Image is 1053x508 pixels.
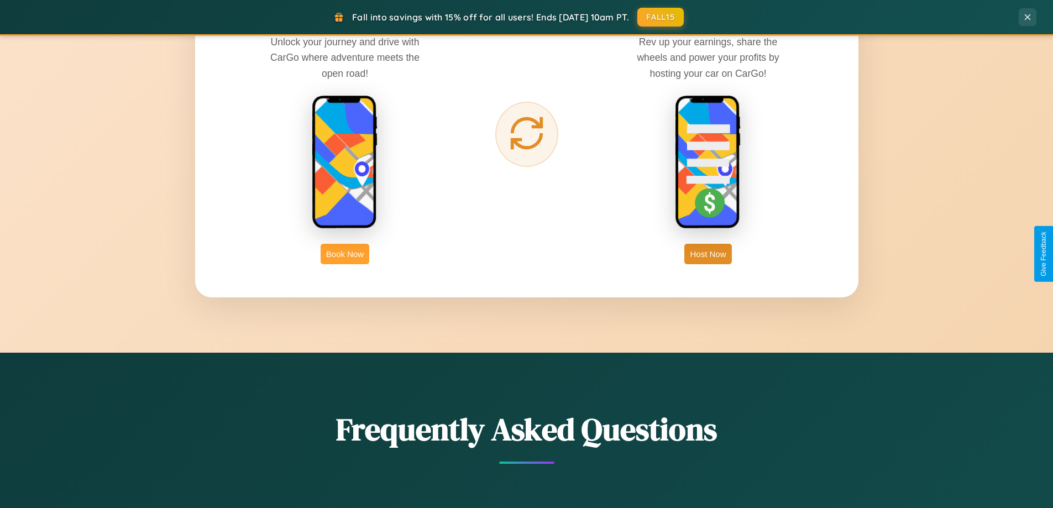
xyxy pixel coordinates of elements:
button: Host Now [684,244,731,264]
button: FALL15 [637,8,684,27]
img: host phone [675,95,741,230]
p: Rev up your earnings, share the wheels and power your profits by hosting your car on CarGo! [625,34,791,81]
button: Book Now [321,244,369,264]
p: Unlock your journey and drive with CarGo where adventure meets the open road! [262,34,428,81]
img: rent phone [312,95,378,230]
h2: Frequently Asked Questions [195,408,858,451]
span: Fall into savings with 15% off for all users! Ends [DATE] 10am PT. [352,12,629,23]
div: Give Feedback [1040,232,1047,276]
